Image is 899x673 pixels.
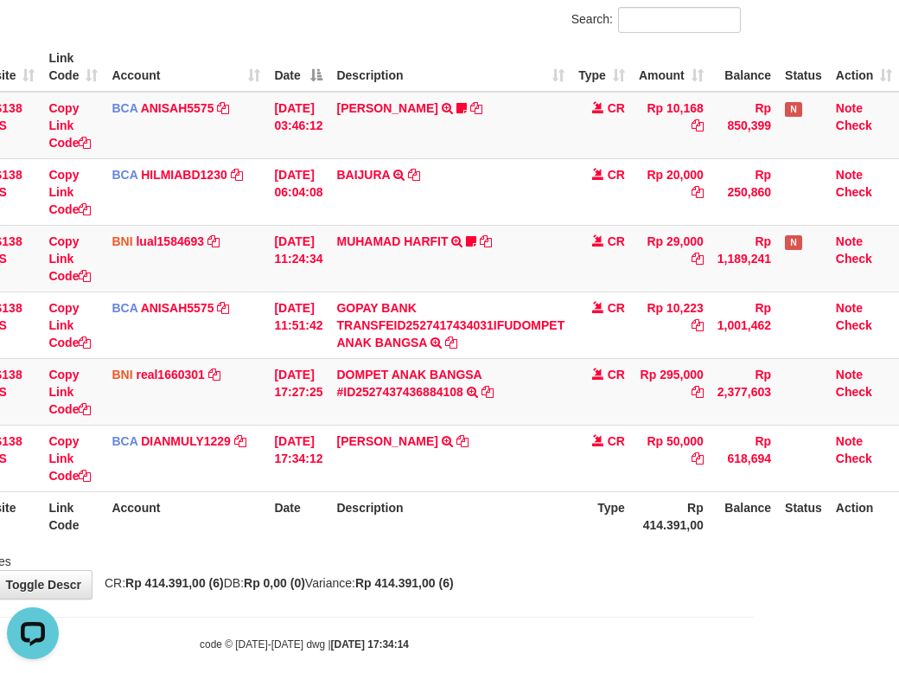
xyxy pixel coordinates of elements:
[336,301,564,349] a: GOPAY BANK TRANSFEID2527417434031IFUDOMPET ANAK BANGSA
[711,491,778,541] th: Balance
[836,168,863,182] a: Note
[125,576,224,590] strong: Rp 414.391,00 (6)
[267,225,329,292] td: [DATE] 11:24:34
[836,234,863,248] a: Note
[571,42,632,92] th: Type: activate to sort column ascending
[711,92,778,159] td: Rp 850,399
[711,292,778,358] td: Rp 1,001,462
[48,434,91,483] a: Copy Link Code
[336,434,437,448] a: [PERSON_NAME]
[7,7,59,59] button: Open LiveChat chat widget
[470,101,482,115] a: Copy INA PAUJANAH to clipboard
[267,92,329,159] td: [DATE] 03:46:12
[692,119,704,132] a: Copy Rp 10,168 to clipboard
[48,234,91,283] a: Copy Link Code
[331,638,409,651] strong: [DATE] 17:34:14
[692,252,704,266] a: Copy Rp 29,000 to clipboard
[136,368,204,381] a: real1660301
[480,234,492,248] a: Copy MUHAMAD HARFIT to clipboard
[632,292,711,358] td: Rp 10,223
[267,491,329,541] th: Date
[608,434,625,448] span: CR
[141,101,214,115] a: ANISAH5575
[618,7,741,33] input: Search:
[785,235,802,250] span: Has Note
[136,234,204,248] a: lual1584693
[112,434,137,448] span: BCA
[836,252,872,266] a: Check
[608,101,625,115] span: CR
[632,92,711,159] td: Rp 10,168
[632,491,711,541] th: Rp 414.391,00
[632,225,711,292] td: Rp 29,000
[778,42,829,92] th: Status
[836,434,863,448] a: Note
[785,102,802,117] span: Has Note
[836,452,872,465] a: Check
[234,434,246,448] a: Copy DIANMULY1229 to clipboard
[112,234,132,248] span: BNI
[336,101,437,115] a: [PERSON_NAME]
[571,7,741,33] label: Search:
[632,358,711,425] td: Rp 295,000
[481,385,494,399] a: Copy DOMPET ANAK BANGSA #ID2527437436884108 to clipboard
[355,576,454,590] strong: Rp 414.391,00 (6)
[408,168,420,182] a: Copy BAIJURA to clipboard
[267,292,329,358] td: [DATE] 11:51:42
[267,42,329,92] th: Date: activate to sort column descending
[692,385,704,399] a: Copy Rp 295,000 to clipboard
[711,225,778,292] td: Rp 1,189,241
[141,301,214,315] a: ANISAH5575
[571,491,632,541] th: Type
[141,168,227,182] a: HILMIABD1230
[267,425,329,491] td: [DATE] 17:34:12
[105,42,267,92] th: Account: activate to sort column ascending
[329,491,571,541] th: Description
[329,42,571,92] th: Description: activate to sort column ascending
[112,101,137,115] span: BCA
[632,158,711,225] td: Rp 20,000
[267,358,329,425] td: [DATE] 17:27:25
[41,491,105,541] th: Link Code
[336,368,481,399] a: DOMPET ANAK BANGSA #ID2527437436884108
[217,101,229,115] a: Copy ANISAH5575 to clipboard
[48,168,91,216] a: Copy Link Code
[456,434,469,448] a: Copy DADANG KURNIAWAN to clipboard
[112,168,137,182] span: BCA
[267,158,329,225] td: [DATE] 06:04:08
[836,318,872,332] a: Check
[711,425,778,491] td: Rp 618,694
[608,234,625,248] span: CR
[48,301,91,349] a: Copy Link Code
[836,101,863,115] a: Note
[711,158,778,225] td: Rp 250,860
[445,336,457,349] a: Copy GOPAY BANK TRANSFEID2527417434031IFUDOMPET ANAK BANGSA to clipboard
[608,168,625,182] span: CR
[836,185,872,199] a: Check
[692,318,704,332] a: Copy Rp 10,223 to clipboard
[105,491,267,541] th: Account
[112,368,132,381] span: BNI
[41,42,105,92] th: Link Code: activate to sort column ascending
[711,358,778,425] td: Rp 2,377,603
[608,368,625,381] span: CR
[692,185,704,199] a: Copy Rp 20,000 to clipboard
[96,576,454,590] span: CR: DB: Variance:
[836,385,872,399] a: Check
[336,168,390,182] a: BAIJURA
[207,234,220,248] a: Copy lual1584693 to clipboard
[836,368,863,381] a: Note
[692,452,704,465] a: Copy Rp 50,000 to clipboard
[217,301,229,315] a: Copy ANISAH5575 to clipboard
[711,42,778,92] th: Balance
[244,576,305,590] strong: Rp 0,00 (0)
[48,368,91,416] a: Copy Link Code
[336,234,448,248] a: MUHAMAD HARFIT
[836,119,872,132] a: Check
[632,425,711,491] td: Rp 50,000
[836,301,863,315] a: Note
[48,101,91,150] a: Copy Link Code
[141,434,231,448] a: DIANMULY1229
[632,42,711,92] th: Amount: activate to sort column ascending
[208,368,220,381] a: Copy real1660301 to clipboard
